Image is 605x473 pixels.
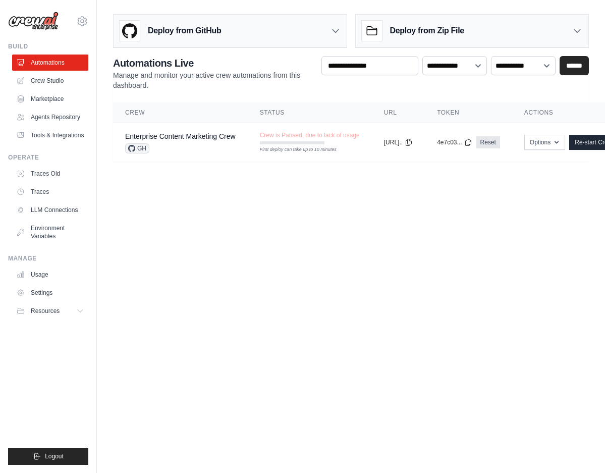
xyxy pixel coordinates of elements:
h2: Automations Live [113,56,313,70]
img: GitHub Logo [120,21,140,41]
div: Manage [8,254,88,262]
h3: Deploy from Zip File [390,25,464,37]
th: Crew [113,102,248,123]
a: Usage [12,267,88,283]
button: Resources [12,303,88,319]
span: Logout [45,452,64,460]
a: Environment Variables [12,220,88,244]
button: Options [524,135,565,150]
a: LLM Connections [12,202,88,218]
div: First deploy can take up to 10 minutes [260,146,324,153]
span: Crew is Paused, due to lack of usage [260,131,360,139]
a: Traces Old [12,166,88,182]
a: Crew Studio [12,73,88,89]
button: 4e7c03... [437,138,472,146]
img: Logo [8,12,59,31]
th: Token [425,102,512,123]
th: URL [372,102,425,123]
p: Manage and monitor your active crew automations from this dashboard. [113,70,313,90]
h3: Deploy from GitHub [148,25,221,37]
a: Tools & Integrations [12,127,88,143]
a: Marketplace [12,91,88,107]
a: Enterprise Content Marketing Crew [125,132,236,140]
iframe: Chat Widget [555,425,605,473]
a: Traces [12,184,88,200]
div: Operate [8,153,88,162]
th: Status [248,102,372,123]
a: Reset [476,136,500,148]
a: Automations [12,55,88,71]
a: Agents Repository [12,109,88,125]
button: Logout [8,448,88,465]
div: Build [8,42,88,50]
span: GH [125,143,149,153]
a: Settings [12,285,88,301]
span: Resources [31,307,60,315]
